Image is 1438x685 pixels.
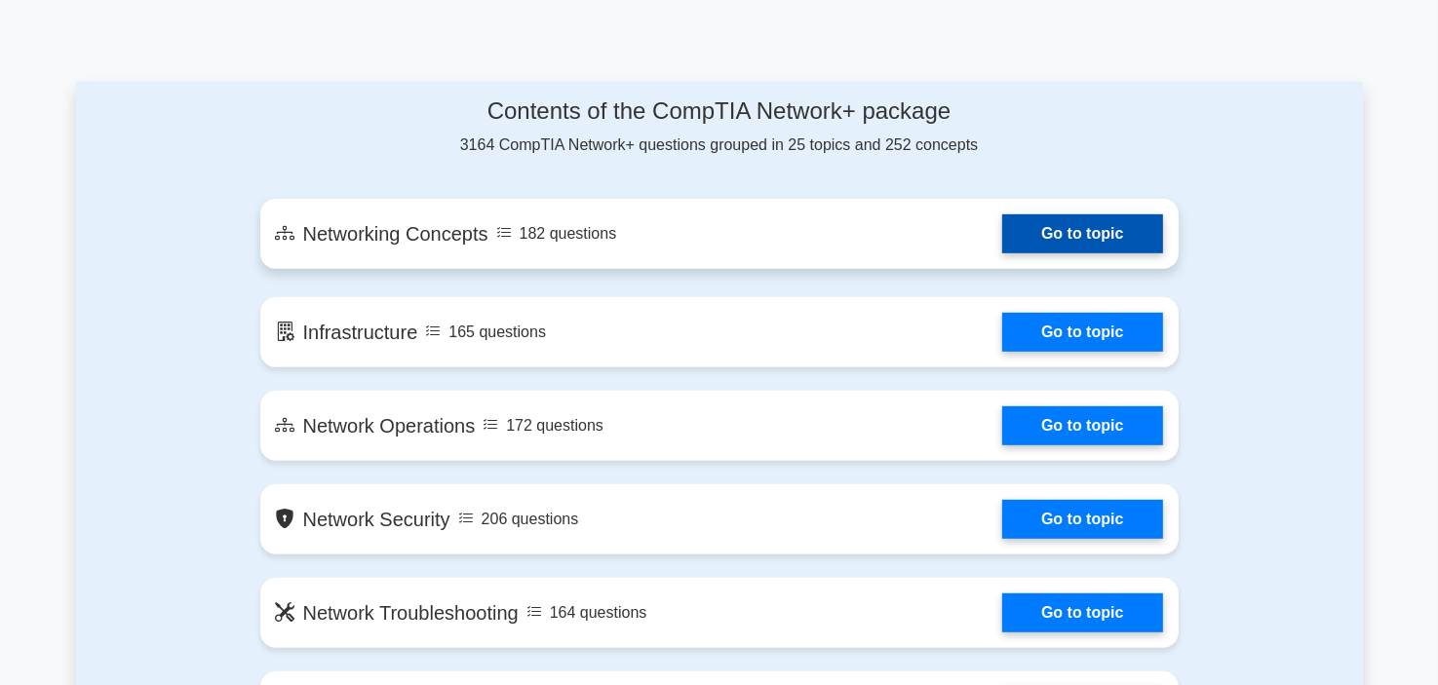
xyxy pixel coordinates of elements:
[1002,214,1162,253] a: Go to topic
[1002,593,1162,632] a: Go to topic
[260,97,1179,126] h4: Contents of the CompTIA Network+ package
[1002,313,1162,352] a: Go to topic
[260,97,1179,157] div: 3164 CompTIA Network+ questions grouped in 25 topics and 252 concepts
[1002,406,1162,445] a: Go to topic
[1002,500,1162,539] a: Go to topic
